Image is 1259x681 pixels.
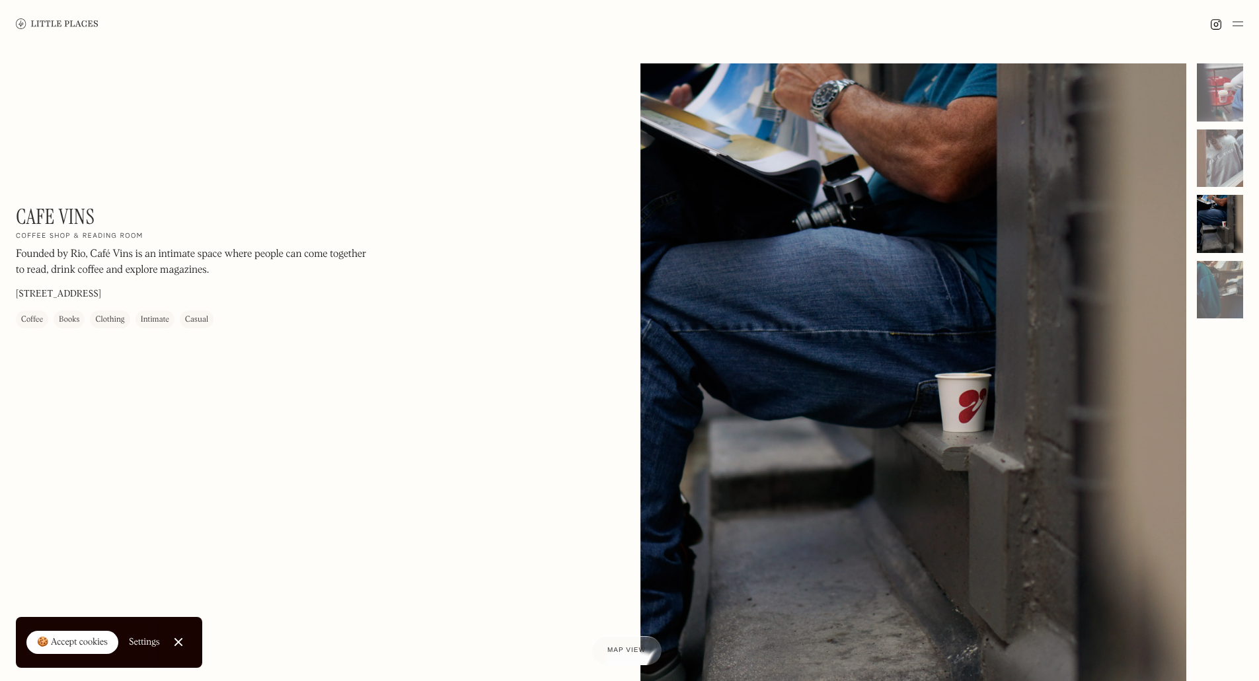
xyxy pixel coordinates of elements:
[95,314,124,327] div: Clothing
[141,314,169,327] div: Intimate
[129,637,160,647] div: Settings
[16,204,95,229] h1: Cafe Vins
[37,636,108,649] div: 🍪 Accept cookies
[21,314,43,327] div: Coffee
[165,629,192,655] a: Close Cookie Popup
[129,627,160,657] a: Settings
[607,647,646,654] span: Map view
[16,247,373,279] p: Founded by Rio, Café Vins is an intimate space where people can come together to read, drink coff...
[185,314,208,327] div: Casual
[59,314,79,327] div: Books
[16,288,101,302] p: [STREET_ADDRESS]
[591,636,662,665] a: Map view
[26,631,118,655] a: 🍪 Accept cookies
[16,233,143,242] h2: Coffee shop & reading room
